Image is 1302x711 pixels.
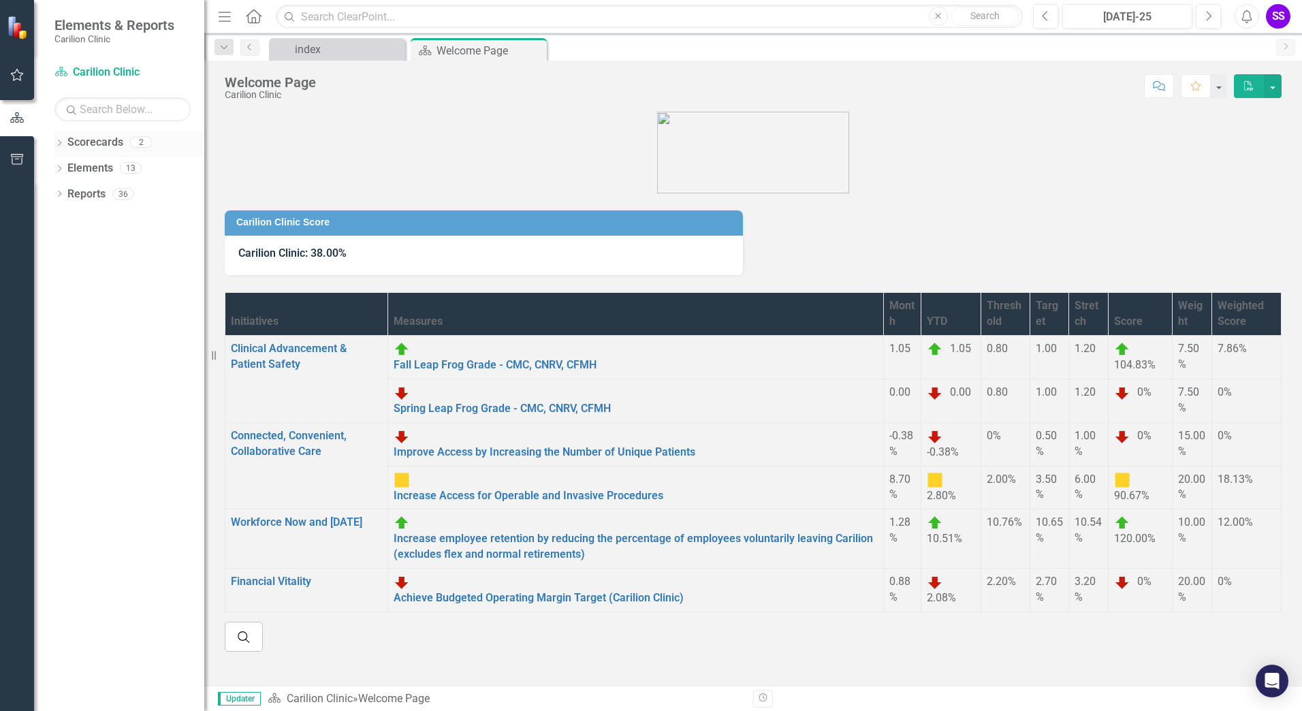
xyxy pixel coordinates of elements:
a: Connected, Convenient, Collaborative Care [231,429,347,458]
img: ClearPoint Strategy [7,16,31,39]
span: 104.83% [1114,358,1156,371]
span: 8.70% [889,473,910,501]
span: 6.00% [1075,473,1096,501]
div: 2 [130,137,152,148]
span: 3.20% [1075,575,1096,603]
div: Target [1036,298,1063,330]
span: 20.00% [1178,473,1205,501]
span: 10.00% [1178,516,1205,544]
td: Double-Click to Edit Right Click for Context Menu [387,509,884,569]
img: On Target [394,515,410,531]
span: 1.00 [1036,342,1057,355]
img: Caution [394,472,410,488]
img: On Target [394,341,410,358]
a: Workforce Now and [DATE] [231,516,362,528]
td: Double-Click to Edit Right Click for Context Menu [387,379,884,422]
span: 0% [1218,429,1232,442]
a: Scorecards [67,135,123,151]
span: 0.80 [987,342,1008,355]
span: 0% [1218,385,1232,398]
div: 36 [112,188,134,200]
span: 2.08% [927,591,956,604]
span: 1.05 [889,342,910,355]
img: Below Plan [927,385,943,401]
td: Double-Click to Edit Right Click for Context Menu [225,336,388,423]
span: 1.28% [889,516,910,544]
img: Below Plan [927,428,943,445]
span: 2.80% [927,489,956,502]
span: 10.51% [927,532,962,545]
div: Score [1114,314,1166,330]
a: Fall Leap Frog Grade - CMC, CNRV, CFMH [394,358,597,371]
span: 2.70% [1036,575,1057,603]
button: Search [951,7,1019,26]
td: Double-Click to Edit Right Click for Context Menu [225,422,388,509]
span: Carilion Clinic: 38.00% [238,247,347,259]
img: Below Plan [1114,574,1130,590]
span: 120.00% [1114,532,1156,545]
button: [DATE]-25 [1062,4,1192,29]
a: Increase employee retention by reducing the percentage of employees voluntarily leaving Carilion ... [394,532,873,560]
span: 10.65% [1036,516,1063,544]
a: index [272,41,402,58]
div: Carilion Clinic [225,90,316,100]
div: Welcome Page [358,692,430,705]
small: Carilion Clinic [54,33,174,44]
a: Elements [67,161,113,176]
a: Spring Leap Frog Grade - CMC, CNRV, CFMH [394,402,611,415]
div: [DATE]-25 [1067,9,1188,25]
img: Below Plan [394,385,410,401]
a: Increase Access for Operable and Invasive Procedures [394,489,663,502]
img: Caution [927,472,943,488]
span: 15.00% [1178,429,1205,458]
img: Below Plan [1114,428,1130,445]
div: 13 [120,163,142,174]
div: Weighted Score [1218,298,1275,330]
div: Welcome Page [225,75,316,90]
span: 0% [1137,429,1152,442]
div: Measures [394,314,878,330]
span: Elements & Reports [54,17,174,33]
div: Month [889,298,915,330]
div: Open Intercom Messenger [1256,665,1288,697]
img: On Target [927,515,943,531]
td: Double-Click to Edit Right Click for Context Menu [387,569,884,612]
img: carilion%20clinic%20logo%202.0.png [657,112,849,193]
img: Below Plan [1114,385,1130,401]
span: 0% [1137,385,1152,398]
div: » [268,691,743,707]
span: Updater [218,692,261,706]
a: Reports [67,187,106,202]
span: 0.00 [950,385,971,398]
span: 7.50% [1178,385,1199,414]
img: Caution [1114,472,1130,488]
td: Double-Click to Edit Right Click for Context Menu [387,422,884,466]
span: 20.00% [1178,575,1205,603]
span: 1.20 [1075,385,1096,398]
button: SS [1266,4,1290,29]
div: Stretch [1075,298,1102,330]
div: Threshold [987,298,1024,330]
a: Improve Access by Increasing the Number of Unique Patients [394,445,695,458]
span: 0.00 [889,385,910,398]
span: 2.20% [987,575,1016,588]
img: Below Plan [927,574,943,590]
a: Clinical Advancement & Patient Safety [231,342,347,370]
div: index [295,41,402,58]
span: 1.00 [1036,385,1057,398]
a: Carilion Clinic [287,692,353,705]
a: Financial Vitality [231,575,311,588]
span: 0% [987,429,1001,442]
td: Double-Click to Edit Right Click for Context Menu [225,509,388,569]
span: 18.13% [1218,473,1253,486]
span: 0% [1137,575,1152,588]
span: 0% [1218,575,1232,588]
td: Double-Click to Edit Right Click for Context Menu [225,569,388,612]
span: 90.67% [1114,489,1149,502]
img: On Target [927,341,943,358]
a: Achieve Budgeted Operating Margin Target (Carilion Clinic) [394,591,684,604]
span: 7.50% [1178,342,1199,370]
span: 0.50% [1036,429,1057,458]
span: 10.54% [1075,516,1102,544]
span: 3.50% [1036,473,1057,501]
